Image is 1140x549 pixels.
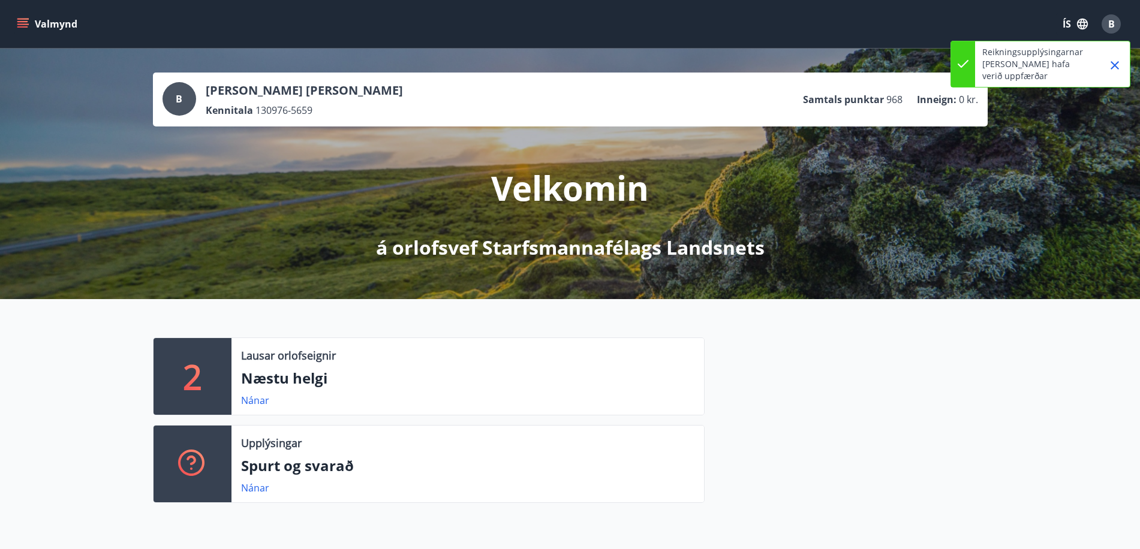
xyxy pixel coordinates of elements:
[886,93,903,106] span: 968
[14,13,82,35] button: menu
[376,234,765,261] p: á orlofsvef Starfsmannafélags Landsnets
[241,368,694,388] p: Næstu helgi
[241,348,336,363] p: Lausar orlofseignir
[255,104,312,117] span: 130976-5659
[241,456,694,476] p: Spurt og svarað
[206,104,253,117] p: Kennitala
[491,165,649,210] p: Velkomin
[241,481,269,494] a: Nánar
[1108,17,1115,31] span: B
[982,46,1088,82] p: Reikningsupplýsingarnar [PERSON_NAME] hafa verið uppfærðar
[1105,55,1125,76] button: Close
[1056,13,1094,35] button: ÍS
[206,82,403,99] p: [PERSON_NAME] [PERSON_NAME]
[241,394,269,407] a: Nánar
[803,93,884,106] p: Samtals punktar
[183,354,202,399] p: 2
[959,93,978,106] span: 0 kr.
[176,92,182,105] span: B
[241,435,302,451] p: Upplýsingar
[1097,10,1126,38] button: B
[917,93,956,106] p: Inneign :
